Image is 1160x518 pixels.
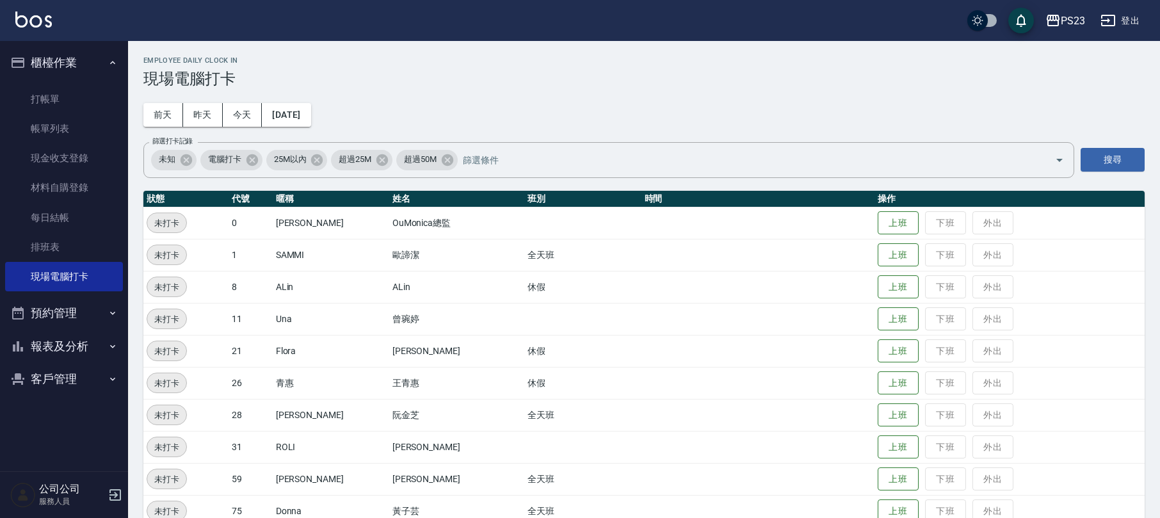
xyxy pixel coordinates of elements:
span: 未打卡 [147,376,186,390]
button: PS23 [1040,8,1090,34]
span: 未打卡 [147,344,186,358]
button: 上班 [878,435,919,459]
td: [PERSON_NAME] [389,431,525,463]
span: 超過50M [396,153,444,166]
span: 未打卡 [147,312,186,326]
th: 班別 [524,191,641,207]
div: 未知 [151,150,197,170]
th: 時間 [641,191,874,207]
td: 王青惠 [389,367,525,399]
td: 阮金芝 [389,399,525,431]
button: 上班 [878,371,919,395]
td: 歐諦潔 [389,239,525,271]
a: 打帳單 [5,85,123,114]
button: 上班 [878,211,919,235]
td: 31 [229,431,273,463]
td: [PERSON_NAME] [273,399,389,431]
td: Flora [273,335,389,367]
th: 姓名 [389,191,525,207]
input: 篩選條件 [460,149,1033,171]
button: 上班 [878,307,919,331]
td: 1 [229,239,273,271]
td: SAMMI [273,239,389,271]
h2: Employee Daily Clock In [143,56,1145,65]
th: 暱稱 [273,191,389,207]
button: 客戶管理 [5,362,123,396]
td: 青惠 [273,367,389,399]
div: 超過50M [396,150,458,170]
span: 未打卡 [147,248,186,262]
button: [DATE] [262,103,310,127]
th: 狀態 [143,191,229,207]
button: 搜尋 [1081,148,1145,172]
a: 現場電腦打卡 [5,262,123,291]
img: Logo [15,12,52,28]
button: 預約管理 [5,296,123,330]
span: 未打卡 [147,216,186,230]
div: 超過25M [331,150,392,170]
a: 排班表 [5,232,123,262]
td: 全天班 [524,463,641,495]
button: 上班 [878,275,919,299]
button: 上班 [878,467,919,491]
td: 26 [229,367,273,399]
h3: 現場電腦打卡 [143,70,1145,88]
td: [PERSON_NAME] [273,463,389,495]
label: 篩選打卡記錄 [152,136,193,146]
button: save [1008,8,1034,33]
th: 代號 [229,191,273,207]
button: 前天 [143,103,183,127]
td: 8 [229,271,273,303]
span: 未打卡 [147,409,186,422]
td: 曾琬婷 [389,303,525,335]
td: 休假 [524,367,641,399]
button: 登出 [1095,9,1145,33]
td: Una [273,303,389,335]
span: 超過25M [331,153,379,166]
h5: 公司公司 [39,483,104,496]
p: 服務人員 [39,496,104,507]
span: 電腦打卡 [200,153,249,166]
td: 全天班 [524,239,641,271]
span: 未打卡 [147,473,186,486]
a: 材料自購登錄 [5,173,123,202]
td: 11 [229,303,273,335]
button: 昨天 [183,103,223,127]
a: 每日結帳 [5,203,123,232]
td: [PERSON_NAME] [389,335,525,367]
td: 全天班 [524,399,641,431]
td: 21 [229,335,273,367]
button: 上班 [878,339,919,363]
button: Open [1049,150,1070,170]
button: 櫃檯作業 [5,46,123,79]
div: 電腦打卡 [200,150,262,170]
span: 未打卡 [147,505,186,518]
div: 25M以內 [266,150,328,170]
a: 現金收支登錄 [5,143,123,173]
th: 操作 [874,191,1145,207]
td: OuMonica總監 [389,207,525,239]
td: 休假 [524,271,641,303]
span: 25M以內 [266,153,314,166]
button: 今天 [223,103,262,127]
img: Person [10,482,36,508]
td: 0 [229,207,273,239]
td: ALin [389,271,525,303]
td: ALin [273,271,389,303]
td: [PERSON_NAME] [273,207,389,239]
button: 上班 [878,403,919,427]
span: 未知 [151,153,183,166]
td: [PERSON_NAME] [389,463,525,495]
td: ROLI [273,431,389,463]
td: 休假 [524,335,641,367]
button: 上班 [878,243,919,267]
div: PS23 [1061,13,1085,29]
span: 未打卡 [147,441,186,454]
td: 59 [229,463,273,495]
span: 未打卡 [147,280,186,294]
a: 帳單列表 [5,114,123,143]
td: 28 [229,399,273,431]
button: 報表及分析 [5,330,123,363]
